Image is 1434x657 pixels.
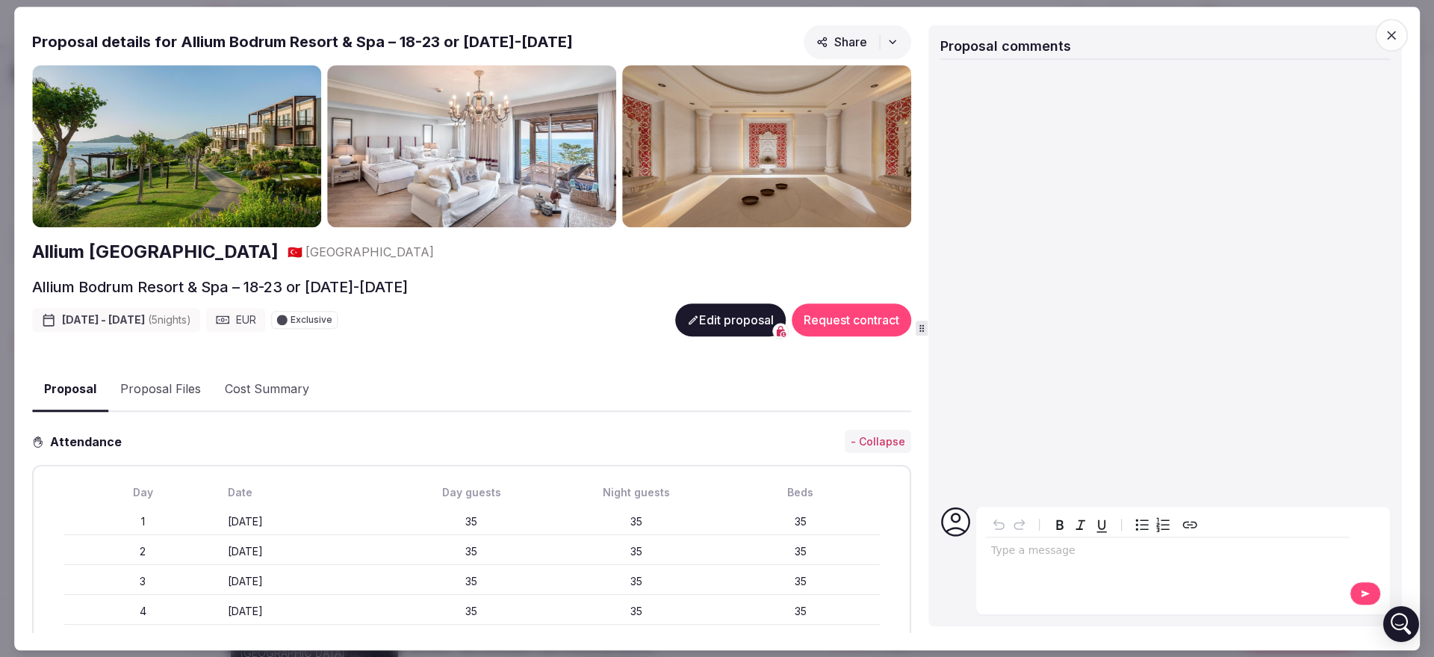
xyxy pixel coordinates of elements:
div: Open Intercom Messenger [1383,606,1419,642]
div: [DATE] [228,544,386,559]
span: Exclusive [291,315,332,324]
div: 35 [393,544,551,559]
img: Gallery photo 3 [622,65,911,228]
button: Share [804,25,911,59]
img: Gallery photo 2 [327,65,616,228]
button: Bulleted list [1132,514,1152,535]
div: Beds [721,485,880,500]
div: [DATE] [228,514,386,529]
div: 1 [63,514,222,529]
button: 🇹🇷 [288,244,302,260]
span: Share [816,34,867,49]
h2: Allium Bodrum Resort & Spa – 18-23 or [DATE]-[DATE] [32,277,408,297]
div: Day [63,485,222,500]
button: Cost Summary [213,368,321,412]
div: 35 [393,514,551,529]
button: Bold [1049,514,1070,535]
h3: Attendance [44,433,134,451]
div: [DATE] [228,604,386,619]
a: Allium [GEOGRAPHIC_DATA] [32,239,279,265]
span: 🇹🇷 [288,244,302,259]
div: 35 [721,574,880,589]
div: editable markdown [985,537,1350,567]
button: Numbered list [1152,514,1173,535]
button: Create link [1179,514,1200,535]
span: [DATE] - [DATE] [62,312,191,327]
span: Proposal comments [940,38,1071,54]
div: 3 [63,574,222,589]
div: 35 [721,604,880,619]
img: Gallery photo 1 [32,65,321,228]
div: [DATE] [228,574,386,589]
div: 35 [557,544,716,559]
div: 35 [557,574,716,589]
div: 35 [393,604,551,619]
div: 2 [63,544,222,559]
div: Date [228,485,386,500]
div: 35 [721,514,880,529]
div: toggle group [1132,514,1173,535]
div: Night guests [557,485,716,500]
div: 4 [63,604,222,619]
button: Proposal Files [108,368,213,412]
button: Italic [1070,514,1091,535]
span: ( 5 night s ) [148,313,191,326]
div: 35 [557,514,716,529]
div: Day guests [393,485,551,500]
div: 35 [721,544,880,559]
button: Underline [1091,514,1112,535]
span: [GEOGRAPHIC_DATA] [305,244,434,260]
div: EUR [206,308,265,332]
button: Proposal [32,368,108,412]
div: 35 [557,604,716,619]
h2: Proposal details for Allium Bodrum Resort & Spa – 18-23 or [DATE]-[DATE] [32,31,573,52]
button: Request contract [792,303,911,336]
div: 35 [393,574,551,589]
button: Edit proposal [675,303,786,336]
button: - Collapse [845,430,911,454]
